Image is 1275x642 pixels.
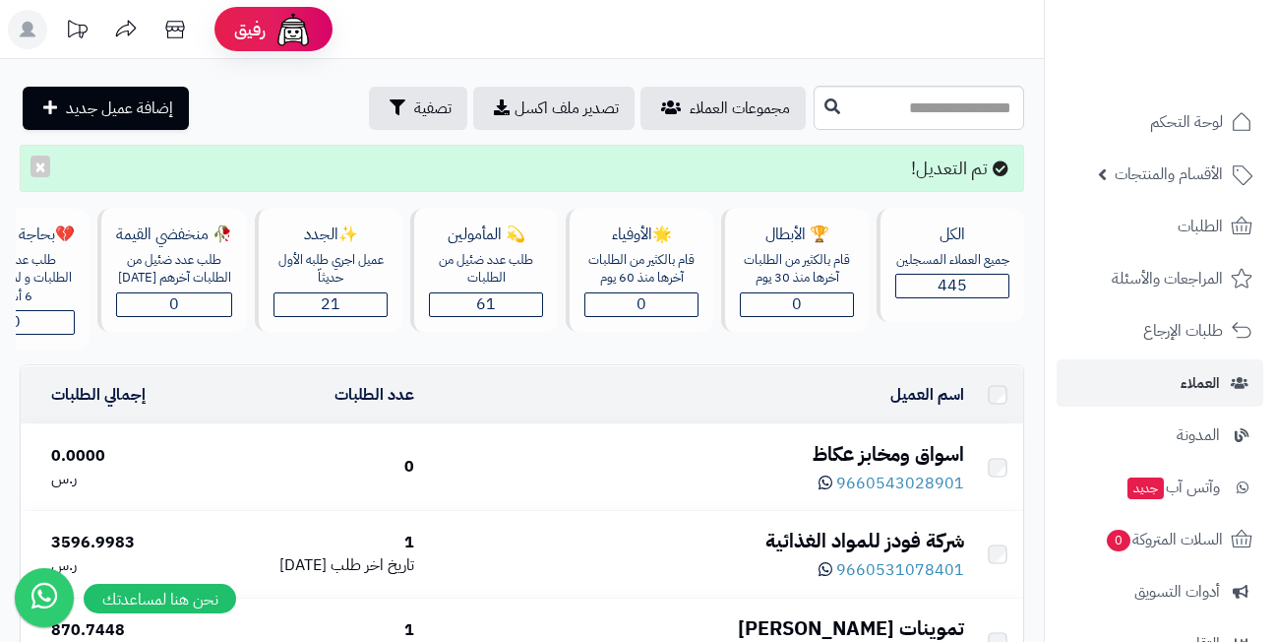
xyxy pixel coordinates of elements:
[1134,578,1220,606] span: أدوات التسويق
[740,251,854,288] div: قام بالكثير من الطلبات آخرها منذ 30 يوم
[895,224,1009,246] div: الكل
[334,383,414,407] a: عدد الطلبات
[51,532,196,554] div: 3596.9983
[30,156,50,177] button: ×
[51,554,196,577] div: ر.س
[212,554,414,577] div: [DATE]
[1150,108,1223,136] span: لوحة التحكم
[1125,474,1220,501] span: وآتس آب
[212,532,414,554] div: 1
[1057,255,1263,302] a: المراجعات والأسئلة
[1057,568,1263,615] a: أدوات التسويق
[66,96,173,120] span: إضافة عميل جديد
[1115,160,1223,188] span: الأقسام والمنتجات
[430,527,964,555] div: شركة فودز للمواد الغذائية
[430,440,964,469] div: اسواق ومخابز عكاظ
[515,96,619,120] span: تصدير ملف اكسل
[717,209,873,350] a: 🏆 الأبطالقام بالكثير من الطلبات آخرها منذ 30 يوم0
[1107,530,1130,551] span: 0
[11,310,21,334] span: 0
[212,619,414,642] div: 1
[93,209,251,350] a: 🥀 منخفضي القيمةطلب عدد ضئيل من الطلبات آخرهم [DATE]0
[52,10,101,54] a: تحديثات المنصة
[473,87,635,130] a: تصدير ملف اكسل
[1181,369,1220,397] span: العملاء
[1127,478,1164,499] span: جديد
[740,224,854,246] div: 🏆 الأبطال
[234,18,266,41] span: رفيق
[116,224,232,246] div: 🥀 منخفضي القيمة
[792,292,802,316] span: 0
[51,445,196,468] div: 0.0000
[819,558,964,582] a: 9660531078401
[1177,421,1220,449] span: المدونة
[1057,307,1263,354] a: طلبات الإرجاع
[584,251,698,288] div: قام بالكثير من الطلبات آخرها منذ 60 يوم
[637,292,646,316] span: 0
[212,456,414,479] div: 0
[321,292,340,316] span: 21
[23,87,189,130] a: إضافة عميل جديد
[890,383,964,407] a: اسم العميل
[20,145,1024,192] div: تم التعديل!
[476,292,496,316] span: 61
[406,209,562,350] a: 💫 المأمولينطلب عدد ضئيل من الطلبات61
[836,472,964,495] span: 9660543028901
[836,558,964,582] span: 9660531078401
[895,251,1009,270] div: جميع العملاء المسجلين
[1105,526,1223,553] span: السلات المتروكة
[819,472,964,495] a: 9660543028901
[1057,412,1263,459] a: المدونة
[1057,203,1263,250] a: الطلبات
[273,224,388,246] div: ✨الجدد
[1112,265,1223,292] span: المراجعات والأسئلة
[562,209,717,350] a: 🌟الأوفياءقام بالكثير من الطلبات آخرها منذ 60 يوم0
[938,274,967,297] span: 445
[1057,359,1263,407] a: العملاء
[1057,516,1263,563] a: السلات المتروكة0
[273,10,313,49] img: ai-face.png
[640,87,806,130] a: مجموعات العملاء
[429,224,543,246] div: 💫 المأمولين
[331,553,414,577] span: تاريخ اخر طلب
[273,251,388,288] div: عميل اجري طلبه الأول حديثاّ
[116,251,232,288] div: طلب عدد ضئيل من الطلبات آخرهم [DATE]
[369,87,467,130] button: تصفية
[251,209,406,350] a: ✨الجددعميل اجري طلبه الأول حديثاّ21
[169,292,179,316] span: 0
[414,96,452,120] span: تصفية
[51,619,196,642] div: 870.7448
[690,96,790,120] span: مجموعات العملاء
[429,251,543,288] div: طلب عدد ضئيل من الطلبات
[1178,213,1223,240] span: الطلبات
[873,209,1028,350] a: الكلجميع العملاء المسجلين445
[584,224,698,246] div: 🌟الأوفياء
[1057,464,1263,511] a: وآتس آبجديد
[1057,98,1263,146] a: لوحة التحكم
[1143,317,1223,345] span: طلبات الإرجاع
[51,383,146,407] a: إجمالي الطلبات
[51,468,196,490] div: ر.س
